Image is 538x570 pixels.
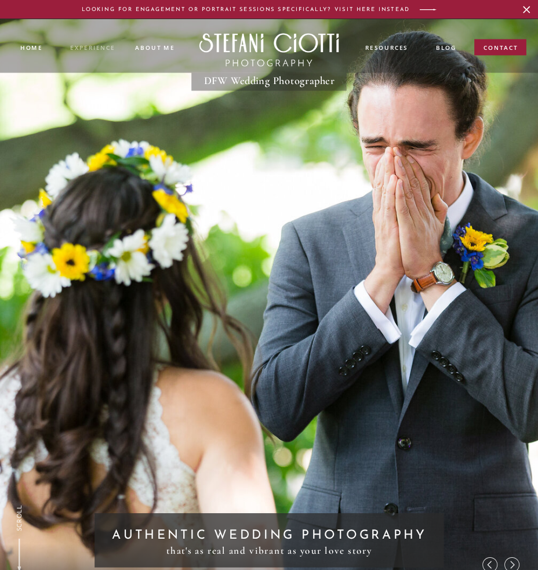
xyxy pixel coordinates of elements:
[484,43,518,56] a: contact
[159,545,380,556] h3: that's as real and vibrant as your love story
[100,526,438,543] h2: AUTHENTIC wedding photography
[14,504,24,531] a: SCROLL
[135,43,175,52] a: ABOUT ME
[70,43,115,50] a: experience
[80,6,411,13] a: LOOKING FOR ENGAGEMENT or PORTRAIT SESSIONS SPECIFICALLY? VISIT HERE INSTEAD
[365,43,409,54] a: resources
[20,43,42,52] a: Home
[436,43,456,54] a: blog
[195,73,343,89] h1: DFW Wedding Photographer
